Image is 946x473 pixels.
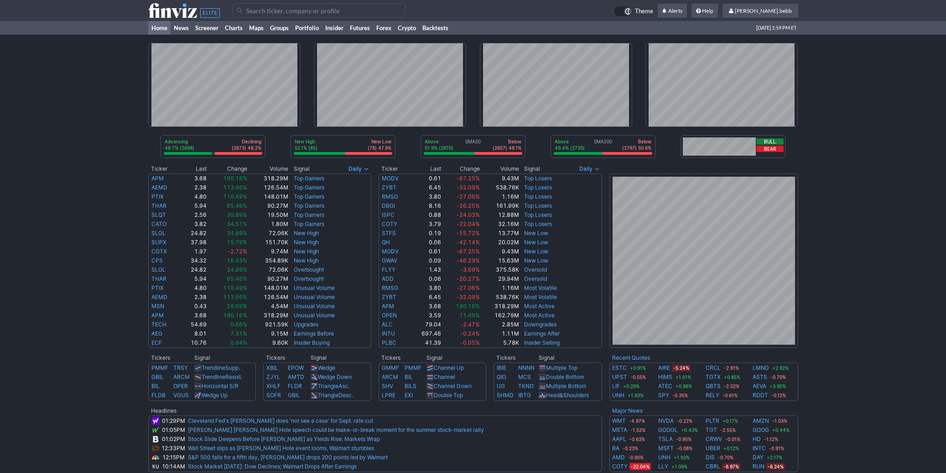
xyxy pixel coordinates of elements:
[612,435,626,444] a: AAPL
[318,373,352,380] a: Wedge Down
[151,373,164,380] a: GBIL
[405,392,413,399] a: EXI
[382,211,395,218] a: ISPC
[434,392,463,399] a: Double Top
[442,164,480,173] th: Change
[518,373,531,380] a: MCS
[294,294,335,300] a: Unusual Volume
[151,221,166,227] a: CATO
[228,248,247,255] span: -2.72%
[524,312,555,319] a: Most Active
[756,21,796,35] span: [DATE] 1:59 PM ET
[368,145,391,151] p: (78) 47.9%
[410,265,442,274] td: 1.43
[480,229,520,238] td: 13.77M
[382,330,395,337] a: INTU
[753,444,766,453] a: INTC
[753,462,764,471] a: RUN
[227,211,247,218] span: 39.89%
[295,145,317,151] p: 52.1% (85)
[706,462,720,471] a: CBRL
[434,364,464,371] a: Channel Up
[410,173,442,183] td: 0.61
[382,321,393,328] a: ALC
[497,383,505,389] a: UG
[294,248,319,255] a: New High
[246,21,267,35] a: Maps
[635,6,653,16] span: Theme
[405,373,413,380] a: BIL
[493,145,521,151] p: (2657) 48.1%
[294,202,324,209] a: Top Gainers
[706,382,721,391] a: QBTS
[457,257,480,264] span: -46.29%
[173,373,190,380] a: ARCM
[410,192,442,201] td: 3.80
[382,230,396,236] a: STFS
[706,435,722,444] a: CRWV
[294,193,324,200] a: Top Gainers
[706,391,719,400] a: RELY
[151,339,162,346] a: ECF
[248,247,289,256] td: 9.74M
[188,454,388,461] a: S&P 500 falls for a fifth day, [PERSON_NAME] drops 200 points led by Walmart
[382,202,395,209] a: DBGI
[658,453,671,462] a: UNH
[612,453,625,462] a: AMD
[524,339,560,346] a: Insider Selling
[202,383,239,389] a: Horizontal S/R
[622,138,651,145] p: Below
[612,382,620,391] a: LIF
[322,21,347,35] a: Insider
[612,416,626,426] a: WMT
[232,3,405,18] input: Search
[382,175,399,182] a: MODV
[338,383,349,389] span: Asc.
[612,391,624,400] a: UNH
[151,321,166,328] a: TECH
[151,392,166,399] a: FLDB
[227,230,247,236] span: 34.89%
[151,364,168,371] a: PMMF
[248,265,289,274] td: 72.06K
[294,330,334,337] a: Earnings Before
[424,138,522,152] div: SMA50
[151,266,166,273] a: SLGL
[294,221,324,227] a: Top Gainers
[202,364,225,371] span: Trendline
[546,364,577,371] a: Multiple Top
[524,284,557,291] a: Most Volatile
[753,426,769,435] a: GOOG
[151,193,164,200] a: PTIX
[382,364,399,371] a: GMMF
[419,21,452,35] a: Backtests
[318,364,335,371] a: Wedge
[706,444,720,453] a: UBER
[524,266,547,273] a: Oversold
[248,173,289,183] td: 318.29M
[524,239,548,246] a: New Low
[706,453,715,462] a: DIS
[151,211,166,218] a: SLQT
[223,193,247,200] span: 110.49%
[165,138,194,145] p: Advancing
[612,373,627,382] a: UPST
[524,202,552,209] a: Top Losers
[180,274,207,284] td: 5.94
[294,239,319,246] a: New High
[248,164,289,173] th: Volume
[294,312,335,319] a: Unusual Volume
[266,392,281,399] a: SOFR
[202,364,240,371] a: TrendlineSupp.
[227,202,247,209] span: 65.46%
[248,201,289,210] td: 90.27M
[524,257,548,264] a: New Low
[248,220,289,229] td: 1.80M
[518,364,535,371] a: NNNN
[382,275,394,282] a: ADD
[266,373,280,380] a: ZJYL
[248,210,289,220] td: 19.50M
[171,21,192,35] a: News
[457,193,480,200] span: -27.06%
[524,230,548,236] a: New Low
